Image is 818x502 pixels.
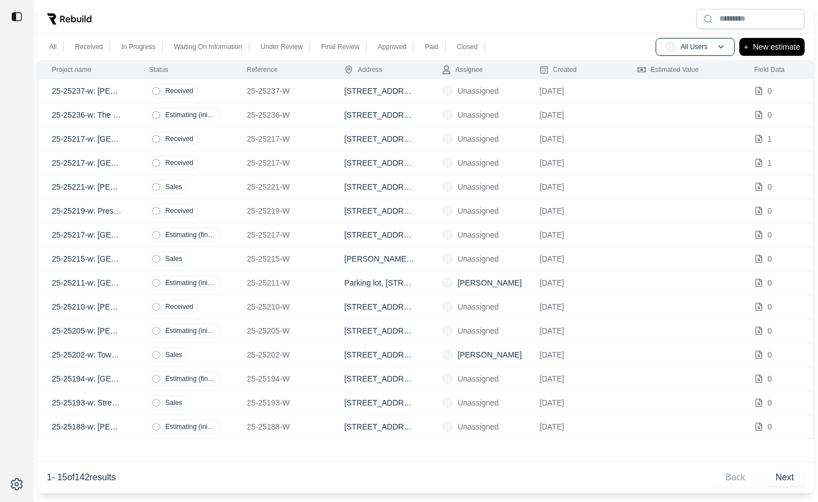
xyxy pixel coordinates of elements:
div: Created [540,65,577,74]
img: Rebuild [47,13,92,25]
p: All [49,42,56,51]
div: Status [149,65,168,74]
p: 0 [768,301,772,312]
td: [STREET_ADDRESS] [331,175,429,199]
p: Unassigned [458,373,499,384]
p: 25-25194-W [247,373,317,384]
p: [DATE] [540,181,610,192]
p: Unassigned [458,325,499,336]
p: 0 [768,229,772,240]
p: 25-25217-W [247,229,317,240]
td: [STREET_ADDRESS] [331,127,429,151]
p: Unassigned [458,397,499,408]
p: 25-25219-W [247,205,317,216]
p: 25-25219-w: Preston At [GEOGRAPHIC_DATA] 1425 [52,205,122,216]
p: Received [165,158,193,167]
button: Next [765,469,805,486]
p: Unassigned [458,85,499,96]
td: [STREET_ADDRESS] [331,223,429,247]
p: 1 [768,133,772,144]
p: [DATE] [540,325,610,336]
p: Estimating (initial) [165,422,215,431]
span: U [442,373,453,384]
p: 1 - 15 of 142 results [47,471,116,484]
p: 25-25188-W [247,421,317,432]
p: Estimating (final) [165,230,215,239]
p: [DATE] [540,373,610,384]
p: Unassigned [458,109,499,120]
p: Estimating (initial) [165,278,215,287]
p: Sales [165,254,182,263]
p: 25-25215-w: [GEOGRAPHIC_DATA][PERSON_NAME] [52,253,122,264]
p: [DATE] [540,85,610,96]
p: Unassigned [458,253,499,264]
p: 25-25221-w: [PERSON_NAME]- Lumara Apartments [52,181,122,192]
div: Field Data [754,65,785,74]
td: [STREET_ADDRESS] [331,415,429,439]
span: SK [442,277,453,288]
p: Sales [165,398,182,407]
p: [DATE] [540,133,610,144]
p: Unassigned [458,157,499,168]
span: U [442,133,453,144]
td: [PERSON_NAME], [STREET_ADDRESS] [331,247,429,271]
p: 25-25237-w: [PERSON_NAME] [52,85,122,96]
p: 25-25217-W [247,157,317,168]
td: [STREET_ADDRESS] [331,199,429,223]
p: [DATE] [540,277,610,288]
p: Waiting On Information [174,42,242,51]
p: Unassigned [458,229,499,240]
p: [DATE] [540,109,610,120]
p: 25-25210-W [247,301,317,312]
td: [STREET_ADDRESS] [331,151,429,175]
p: Sales [165,182,182,191]
span: U [442,397,453,408]
p: [DATE] [540,157,610,168]
p: New estimate [753,40,800,54]
p: 0 [768,397,772,408]
p: Final Review [321,42,359,51]
div: Reference [247,65,277,74]
td: [STREET_ADDRESS][PERSON_NAME] [331,343,429,367]
span: U [442,85,453,96]
p: 0 [768,277,772,288]
p: Closed [457,42,478,51]
td: [STREET_ADDRESS] [331,319,429,343]
p: Received [165,302,193,311]
p: [DATE] [540,397,610,408]
p: Estimating (initial) [165,326,215,335]
span: U [442,421,453,432]
p: 0 [768,373,772,384]
p: + [744,40,748,54]
p: 25-25194-w: [GEOGRAPHIC_DATA] 3146 214 [52,373,122,384]
p: 0 [768,109,772,120]
p: 0 [768,253,772,264]
p: Received [75,42,103,51]
p: 25-25188-w: [PERSON_NAME] [52,421,122,432]
p: 25-25202-W [247,349,317,360]
p: Unassigned [458,205,499,216]
span: U [442,253,453,264]
span: AU [665,41,676,52]
p: 25-25217-W [247,133,317,144]
p: [DATE] [540,349,610,360]
p: Estimating (final) [165,374,215,383]
p: 1 [768,157,772,168]
p: 25-25217-w: [GEOGRAPHIC_DATA] 112,212 - Recon [52,133,122,144]
p: [DATE] [540,301,610,312]
p: All Users [681,42,708,51]
p: [PERSON_NAME] [458,349,522,360]
td: [STREET_ADDRESS] [331,295,429,319]
p: Unassigned [458,181,499,192]
p: Sales [165,350,182,359]
span: NJ [442,349,453,360]
span: U [442,301,453,312]
td: Parking lot, [STREET_ADDRESS] [331,271,429,295]
span: U [442,205,453,216]
span: U [442,229,453,240]
p: 25-25211-w: [GEOGRAPHIC_DATA] [52,277,122,288]
p: Unassigned [458,421,499,432]
p: 0 [768,181,772,192]
p: 25-25217-w: [GEOGRAPHIC_DATA] 112,212 [52,229,122,240]
div: Project name [52,65,92,74]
